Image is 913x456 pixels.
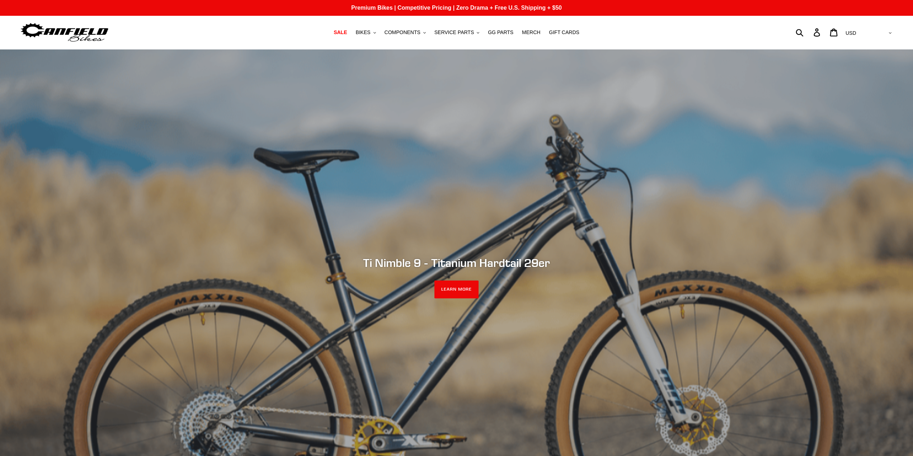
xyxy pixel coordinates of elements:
[484,28,517,37] a: GG PARTS
[261,256,652,270] h2: Ti Nimble 9 - Titanium Hardtail 29er
[334,29,347,36] span: SALE
[488,29,513,36] span: GG PARTS
[352,28,379,37] button: BIKES
[434,29,474,36] span: SERVICE PARTS
[522,29,540,36] span: MERCH
[549,29,579,36] span: GIFT CARDS
[20,21,109,44] img: Canfield Bikes
[800,24,818,40] input: Search
[381,28,429,37] button: COMPONENTS
[385,29,420,36] span: COMPONENTS
[434,281,479,298] a: LEARN MORE
[330,28,350,37] a: SALE
[431,28,483,37] button: SERVICE PARTS
[518,28,544,37] a: MERCH
[545,28,583,37] a: GIFT CARDS
[356,29,370,36] span: BIKES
